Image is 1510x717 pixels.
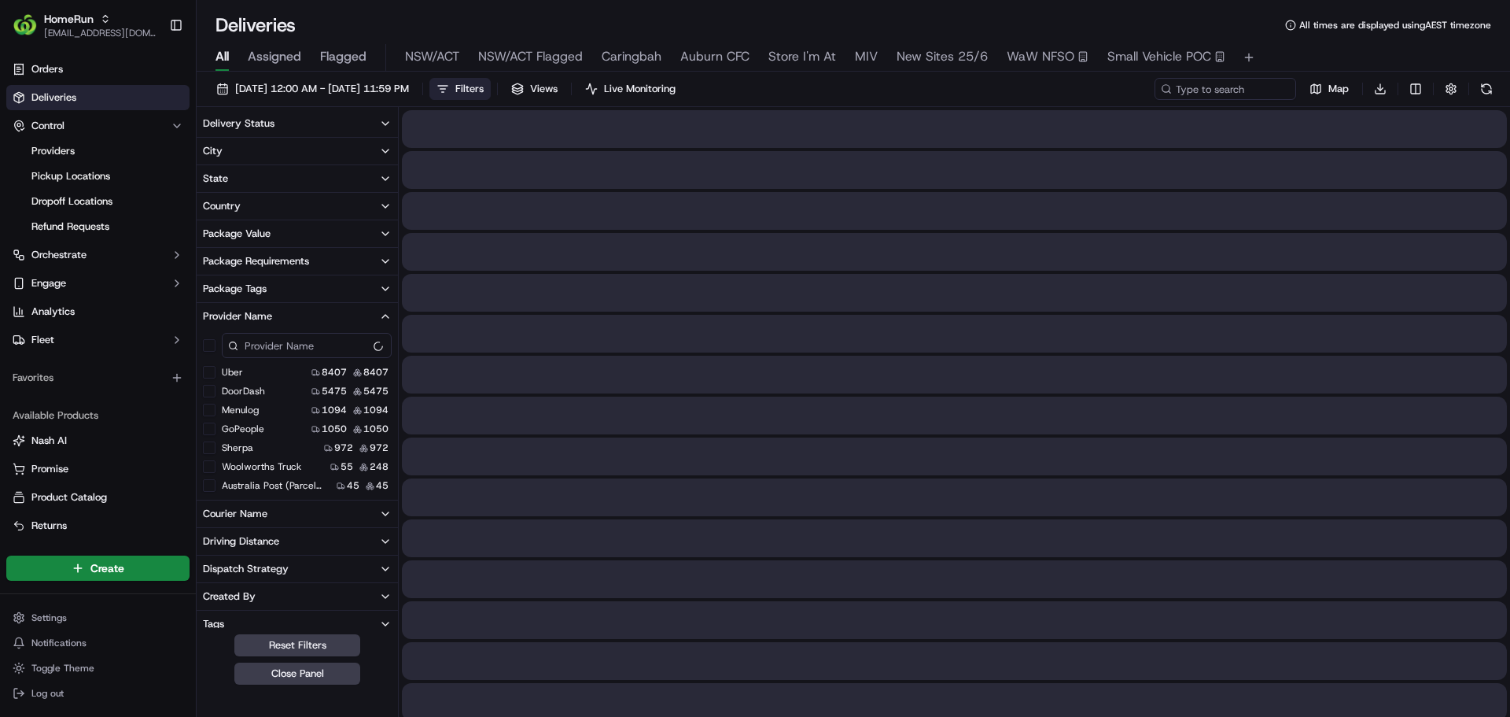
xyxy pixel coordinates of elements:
[855,47,878,66] span: MIV
[31,144,75,158] span: Providers
[6,485,190,510] button: Product Catalog
[31,119,64,133] span: Control
[197,248,398,275] button: Package Requirements
[320,47,366,66] span: Flagged
[222,442,253,454] label: Sherpa
[13,462,183,476] a: Promise
[341,460,353,473] span: 55
[31,248,87,262] span: Orchestrate
[215,47,229,66] span: All
[197,556,398,582] button: Dispatch Strategy
[197,303,398,330] button: Provider Name
[6,57,190,82] a: Orders
[363,385,389,397] span: 5475
[235,82,409,96] span: [DATE] 12:00 AM - [DATE] 11:59 PM
[203,562,289,576] div: Dispatch Strategy
[604,82,676,96] span: Live Monitoring
[197,138,398,164] button: City
[897,47,988,66] span: New Sites 25/6
[363,404,389,416] span: 1094
[203,617,224,631] div: Tags
[25,216,171,238] a: Refund Requests
[578,78,683,100] button: Live Monitoring
[6,657,190,679] button: Toggle Theme
[370,460,389,473] span: 248
[363,366,389,379] span: 8407
[25,140,171,162] a: Providers
[203,282,267,296] div: Package Tags
[376,479,389,492] span: 45
[203,589,256,604] div: Created By
[31,612,67,624] span: Settings
[6,513,190,538] button: Returns
[334,442,353,454] span: 972
[197,528,398,555] button: Driving Distance
[203,254,309,268] div: Package Requirements
[1299,19,1491,31] span: All times are displayed using AEST timezone
[203,309,272,323] div: Provider Name
[222,404,259,416] label: Menulog
[222,333,392,358] input: Provider Name
[222,385,265,397] label: DoorDash
[31,220,109,234] span: Refund Requests
[215,13,296,38] h1: Deliveries
[1155,78,1296,100] input: Type to search
[197,165,398,192] button: State
[6,632,190,654] button: Notifications
[322,366,347,379] span: 8407
[197,501,398,527] button: Courier Name
[203,116,274,131] div: Delivery Status
[6,403,190,428] div: Available Products
[31,91,76,105] span: Deliveries
[6,365,190,390] div: Favorites
[248,47,301,66] span: Assigned
[1328,82,1349,96] span: Map
[197,110,398,137] button: Delivery Status
[429,78,491,100] button: Filters
[203,507,267,521] div: Courier Name
[6,85,190,110] a: Deliveries
[6,242,190,268] button: Orchestrate
[1007,47,1074,66] span: WaW NFSO
[203,534,279,549] div: Driving Distance
[197,220,398,247] button: Package Value
[203,227,271,241] div: Package Value
[197,275,398,302] button: Package Tags
[90,560,124,576] span: Create
[347,479,359,492] span: 45
[13,13,38,38] img: HomeRun
[6,607,190,629] button: Settings
[6,556,190,581] button: Create
[31,519,67,533] span: Returns
[322,423,347,435] span: 1050
[197,193,398,220] button: Country
[13,490,183,504] a: Product Catalog
[6,271,190,296] button: Engage
[768,47,836,66] span: Store I'm At
[31,276,66,290] span: Engage
[44,11,94,27] button: HomeRun
[25,165,171,187] a: Pickup Locations
[203,144,223,158] div: City
[680,47,749,66] span: Auburn CFC
[222,366,243,379] label: Uber
[31,687,64,700] span: Log out
[1107,47,1211,66] span: Small Vehicle POC
[222,423,264,435] label: GoPeople
[405,47,459,66] span: NSW/ACT
[25,190,171,213] a: Dropoff Locations
[322,404,347,416] span: 1094
[363,423,389,435] span: 1050
[44,27,157,39] button: [EMAIL_ADDRESS][DOMAIN_NAME]
[6,327,190,353] button: Fleet
[31,305,75,319] span: Analytics
[31,434,67,448] span: Nash AI
[31,169,110,183] span: Pickup Locations
[6,428,190,453] button: Nash AI
[322,385,347,397] span: 5475
[602,47,661,66] span: Caringbah
[13,434,183,448] a: Nash AI
[370,442,389,454] span: 972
